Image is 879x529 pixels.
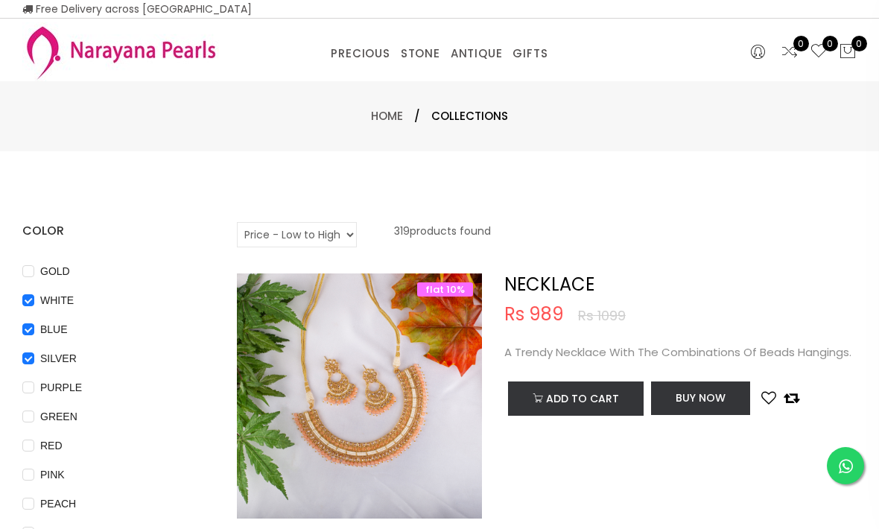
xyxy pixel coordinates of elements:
[839,42,857,62] button: 0
[810,42,828,62] a: 0
[761,389,776,407] button: Add to wishlist
[34,263,76,279] span: GOLD
[504,342,857,363] p: A Trendy Necklace With The Combinations Of Beads Hangings.
[451,42,503,65] a: ANTIQUE
[431,107,508,125] span: Collections
[34,350,83,367] span: SILVER
[401,42,440,65] a: STONE
[793,36,809,51] span: 0
[34,321,74,338] span: BLUE
[651,381,750,415] button: Buy Now
[22,222,215,240] h4: COLOR
[394,222,491,247] p: 319 products found
[504,305,564,323] span: Rs 989
[34,408,83,425] span: GREEN
[371,108,403,124] a: Home
[34,495,82,512] span: PEACH
[414,107,420,125] span: /
[417,282,473,297] span: flat 10%
[22,1,252,16] span: Free Delivery across [GEOGRAPHIC_DATA]
[34,466,71,483] span: PINK
[851,36,867,51] span: 0
[784,389,799,407] button: Add to compare
[822,36,838,51] span: 0
[781,42,799,62] a: 0
[331,42,390,65] a: PRECIOUS
[34,379,88,396] span: PURPLE
[508,381,644,416] button: Add to cart
[504,272,594,297] a: NECKLACE
[34,437,69,454] span: RED
[513,42,548,65] a: GIFTS
[34,292,80,308] span: WHITE
[578,309,626,323] span: Rs 1099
